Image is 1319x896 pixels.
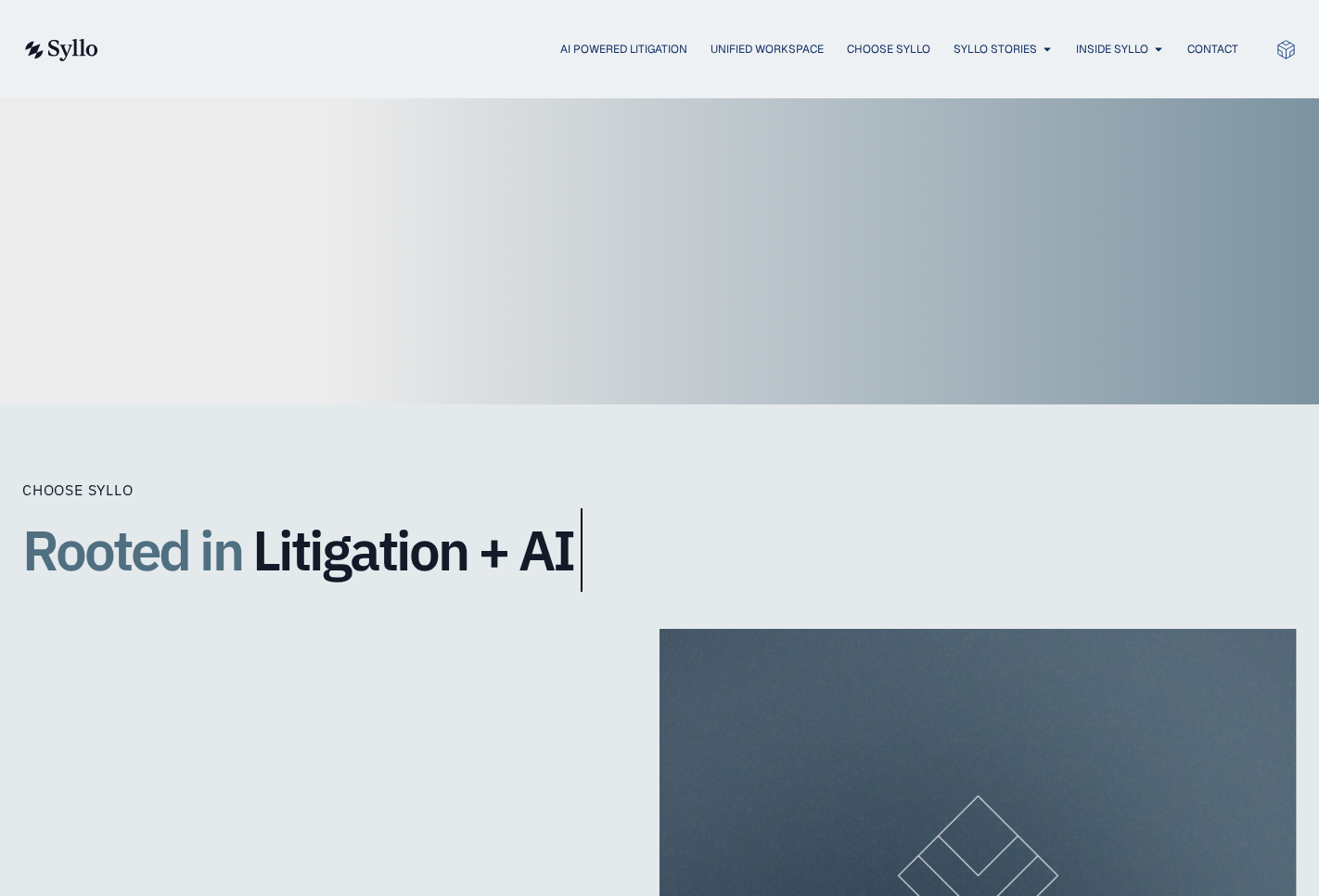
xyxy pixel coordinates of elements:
[135,41,1238,58] div: Menu Toggle
[711,41,824,58] a: Unified Workspace
[560,41,687,58] a: AI Powered Litigation
[22,508,242,592] span: Rooted in
[847,41,930,58] a: Choose Syllo
[22,39,98,61] img: syllo
[135,41,1238,58] nav: Menu
[22,479,764,501] div: Choose Syllo
[954,41,1037,58] a: Syllo Stories
[1187,41,1238,58] a: Contact
[252,519,573,581] span: Litigation + AI
[1076,41,1148,58] a: Inside Syllo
